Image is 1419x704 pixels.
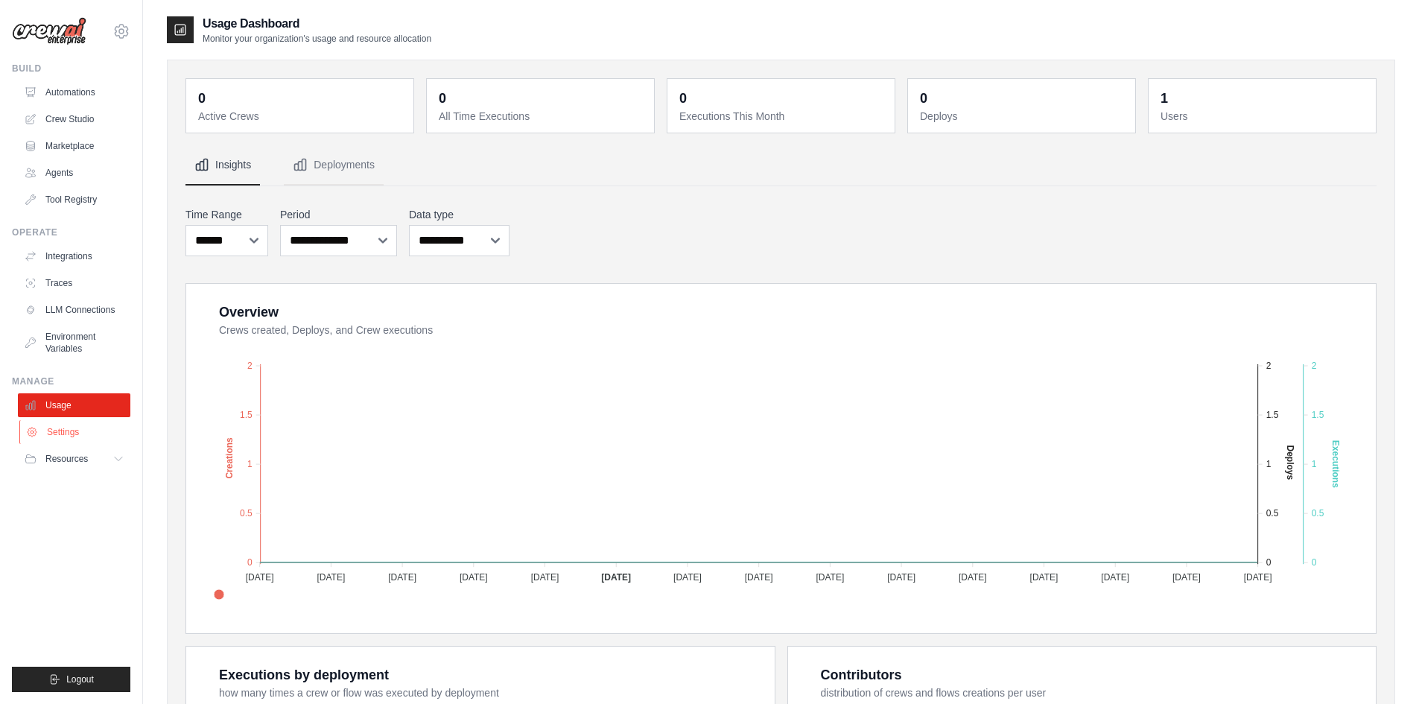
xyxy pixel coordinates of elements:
[240,410,253,420] tspan: 1.5
[18,188,130,212] a: Tool Registry
[18,393,130,417] a: Usage
[12,667,130,692] button: Logout
[317,572,345,583] tspan: [DATE]
[198,88,206,109] div: 0
[280,207,397,222] label: Period
[247,557,253,568] tspan: 0
[18,447,130,471] button: Resources
[745,572,773,583] tspan: [DATE]
[601,572,631,583] tspan: [DATE]
[959,572,987,583] tspan: [DATE]
[185,145,260,185] button: Insights
[1312,508,1324,519] tspan: 0.5
[18,134,130,158] a: Marketplace
[1266,459,1272,469] tspan: 1
[1266,361,1272,371] tspan: 2
[821,665,902,685] div: Contributors
[219,302,279,323] div: Overview
[18,325,130,361] a: Environment Variables
[821,685,1359,700] dt: distribution of crews and flows creations per user
[816,572,844,583] tspan: [DATE]
[12,63,130,74] div: Build
[18,80,130,104] a: Automations
[12,17,86,45] img: Logo
[185,145,1377,185] nav: Tabs
[66,673,94,685] span: Logout
[1330,440,1341,488] text: Executions
[198,109,404,124] dt: Active Crews
[1312,410,1324,420] tspan: 1.5
[920,109,1126,124] dt: Deploys
[219,665,389,685] div: Executions by deployment
[1266,557,1272,568] tspan: 0
[920,88,927,109] div: 0
[247,459,253,469] tspan: 1
[12,226,130,238] div: Operate
[18,107,130,131] a: Crew Studio
[409,207,509,222] label: Data type
[219,685,757,700] dt: how many times a crew or flow was executed by deployment
[219,323,1358,337] dt: Crews created, Deploys, and Crew executions
[460,572,488,583] tspan: [DATE]
[18,244,130,268] a: Integrations
[18,161,130,185] a: Agents
[18,298,130,322] a: LLM Connections
[203,15,431,33] h2: Usage Dashboard
[18,271,130,295] a: Traces
[439,109,645,124] dt: All Time Executions
[19,420,132,444] a: Settings
[1172,572,1201,583] tspan: [DATE]
[1312,459,1317,469] tspan: 1
[1161,88,1168,109] div: 1
[1161,109,1367,124] dt: Users
[246,572,274,583] tspan: [DATE]
[679,109,886,124] dt: Executions This Month
[284,145,384,185] button: Deployments
[439,88,446,109] div: 0
[12,375,130,387] div: Manage
[1101,572,1129,583] tspan: [DATE]
[185,207,268,222] label: Time Range
[45,453,88,465] span: Resources
[1312,361,1317,371] tspan: 2
[1285,445,1295,480] text: Deploys
[679,88,687,109] div: 0
[673,572,702,583] tspan: [DATE]
[1312,557,1317,568] tspan: 0
[1266,410,1279,420] tspan: 1.5
[1030,572,1058,583] tspan: [DATE]
[531,572,559,583] tspan: [DATE]
[203,33,431,45] p: Monitor your organization's usage and resource allocation
[247,361,253,371] tspan: 2
[1244,572,1272,583] tspan: [DATE]
[224,437,235,479] text: Creations
[240,508,253,519] tspan: 0.5
[1266,508,1279,519] tspan: 0.5
[388,572,416,583] tspan: [DATE]
[887,572,915,583] tspan: [DATE]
